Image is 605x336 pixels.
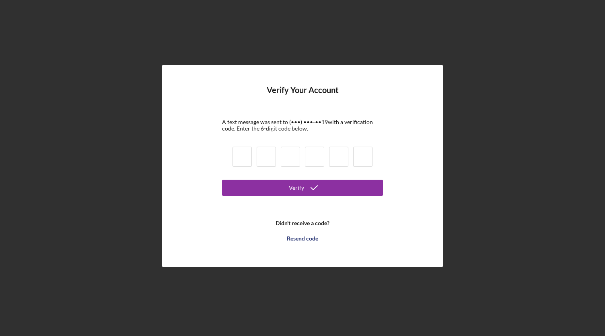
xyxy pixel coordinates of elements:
[222,230,383,247] button: Resend code
[267,85,339,107] h4: Verify Your Account
[289,180,304,196] div: Verify
[276,220,329,226] b: Didn't receive a code?
[222,119,383,132] div: A text message was sent to (•••) •••-•• 19 with a verification code. Enter the 6-digit code below.
[287,230,318,247] div: Resend code
[222,180,383,196] button: Verify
